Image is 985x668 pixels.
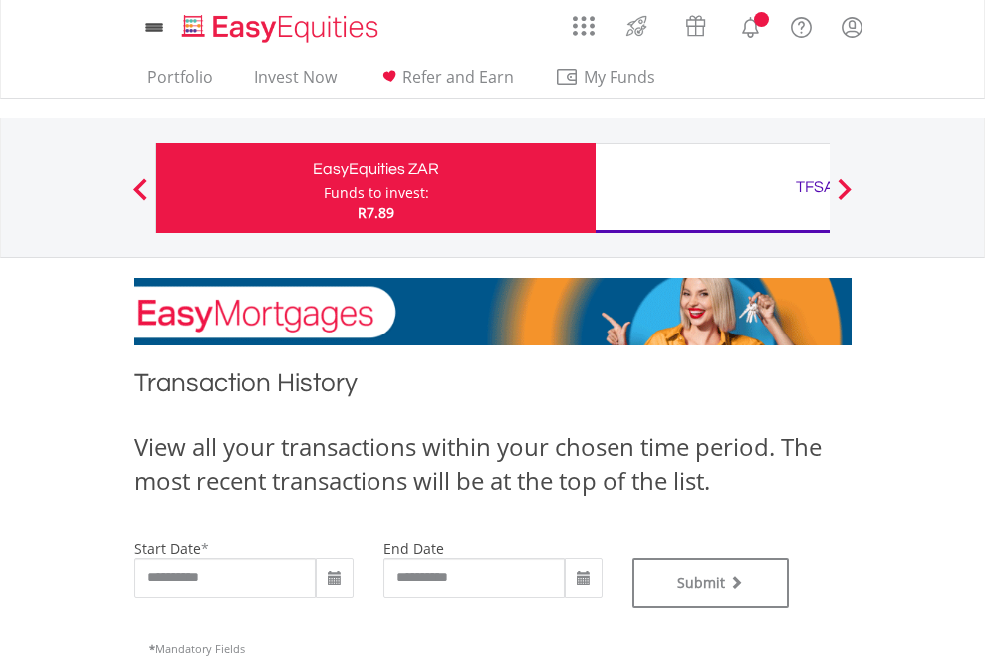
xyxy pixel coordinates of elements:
a: Refer and Earn [369,67,522,98]
img: vouchers-v2.svg [679,10,712,42]
a: Home page [174,5,386,45]
div: View all your transactions within your chosen time period. The most recent transactions will be a... [134,430,852,499]
a: Notifications [725,5,776,45]
img: grid-menu-icon.svg [573,15,595,37]
a: My Profile [827,5,877,49]
span: Mandatory Fields [149,641,245,656]
span: My Funds [555,64,685,90]
span: R7.89 [358,203,394,222]
label: start date [134,539,201,557]
span: Refer and Earn [402,66,514,88]
div: EasyEquities ZAR [168,155,584,183]
div: Funds to invest: [324,183,429,203]
a: FAQ's and Support [776,5,827,45]
button: Next [825,188,864,208]
img: EasyEquities_Logo.png [178,12,386,45]
button: Previous [121,188,160,208]
a: Vouchers [666,5,725,42]
h1: Transaction History [134,365,852,410]
label: end date [383,539,444,557]
img: thrive-v2.svg [620,10,653,42]
img: EasyMortage Promotion Banner [134,278,852,345]
a: AppsGrid [560,5,608,37]
a: Portfolio [139,67,221,98]
button: Submit [632,558,790,608]
a: Invest Now [246,67,345,98]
